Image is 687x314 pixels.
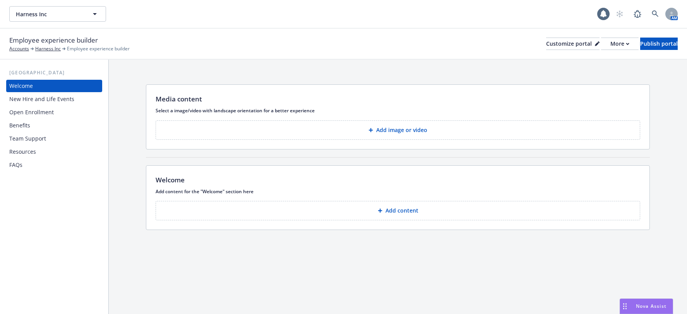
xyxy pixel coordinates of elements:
button: Add image or video [156,120,640,140]
button: Nova Assist [620,299,673,314]
div: Resources [9,146,36,158]
a: Report a Bug [630,6,645,22]
a: Open Enrollment [6,106,102,118]
p: Add content for the "Welcome" section here [156,188,640,195]
div: New Hire and Life Events [9,93,74,105]
div: Open Enrollment [9,106,54,118]
p: Select a image/video with landscape orientation for a better experience [156,107,640,114]
a: Benefits [6,119,102,132]
p: Add image or video [376,126,427,134]
span: Employee experience builder [9,35,98,45]
a: Accounts [9,45,29,52]
div: Welcome [9,80,33,92]
a: Welcome [6,80,102,92]
button: Harness Inc [9,6,106,22]
button: Customize portal [546,38,600,50]
div: Benefits [9,119,30,132]
div: [GEOGRAPHIC_DATA] [6,69,102,77]
p: Add content [385,207,418,214]
div: More [610,38,629,50]
a: Start snowing [612,6,627,22]
button: Add content [156,201,640,220]
p: Welcome [156,175,185,185]
a: Team Support [6,132,102,145]
a: Resources [6,146,102,158]
button: Publish portal [640,38,678,50]
button: More [601,38,639,50]
div: FAQs [9,159,22,171]
a: Search [648,6,663,22]
div: Drag to move [620,299,630,314]
a: New Hire and Life Events [6,93,102,105]
span: Employee experience builder [67,45,130,52]
p: Media content [156,94,202,104]
span: Harness Inc [16,10,83,18]
a: FAQs [6,159,102,171]
span: Nova Assist [636,303,666,309]
a: Harness Inc [35,45,61,52]
div: Team Support [9,132,46,145]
